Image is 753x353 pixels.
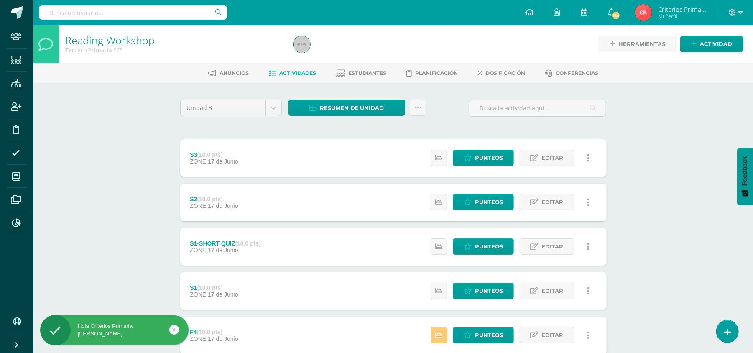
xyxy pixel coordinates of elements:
span: 17 de Junio [208,291,238,298]
strong: (10.0 pts) [197,196,223,202]
a: Resumen de unidad [288,100,405,116]
input: Busca la actividad aquí... [469,100,606,116]
a: Punteos [453,283,514,299]
a: Planificación [406,67,458,80]
a: Punteos [453,327,514,343]
span: Punteos [475,283,503,299]
span: Planificación [415,70,458,76]
span: Editar [542,194,564,210]
span: ZONE [190,158,206,165]
a: Herramientas [599,36,676,52]
div: S3 [190,151,238,158]
div: S1 [190,284,238,291]
a: Conferencias [545,67,598,80]
span: Punteos [475,194,503,210]
a: Punteos [453,194,514,210]
div: S1-SHORT QUIZ [190,240,261,247]
span: Feedback [741,156,749,186]
span: Conferencias [556,70,598,76]
span: 17 de Junio [208,335,238,342]
span: Punteos [475,327,503,343]
a: Anuncios [208,67,249,80]
span: 17 de Junio [208,158,238,165]
span: Dosificación [485,70,525,76]
h1: Reading Workshop [65,34,283,46]
div: Tercero Primaria 'C' [65,46,283,54]
span: Actividades [279,70,316,76]
a: Actividad [680,36,743,52]
span: 114 [611,11,620,20]
span: Anuncios [220,70,249,76]
a: Unidad 3 [181,100,281,116]
img: 45x45 [294,36,310,53]
span: Actividad [700,36,732,52]
a: Estudiantes [336,67,386,80]
span: Editar [542,327,564,343]
a: Punteos [453,150,514,166]
span: Mi Perfil [658,13,708,20]
a: Reading Workshop [65,33,155,47]
strong: (10.0 pts) [197,284,223,291]
span: Estudiantes [348,70,386,76]
a: Actividades [269,67,316,80]
div: F4 [190,329,238,335]
img: 42b31e381e1bcf599d8a02dbc9c6d5f6.png [635,4,652,21]
input: Busca un usuario... [39,5,227,20]
span: ZONE [190,247,206,253]
div: S2 [190,196,238,202]
strong: (10.0 pts) [235,240,261,247]
span: Punteos [475,239,503,254]
span: Herramientas [618,36,665,52]
strong: (10.0 pts) [197,329,222,335]
span: Editar [542,239,564,254]
div: Hola Criterios Primaria, [PERSON_NAME]! [40,322,189,338]
span: Criterios Primaria [658,5,708,13]
a: Punteos [453,238,514,255]
a: Dosificación [478,67,525,80]
span: Editar [542,283,564,299]
span: 17 de Junio [208,247,238,253]
span: Editar [542,150,564,166]
span: ZONE [190,202,206,209]
span: 17 de Junio [208,202,238,209]
span: Resumen de unidad [320,100,384,116]
button: Feedback - Mostrar encuesta [737,148,753,205]
span: ZONE [190,291,206,298]
span: Punteos [475,150,503,166]
span: Unidad 3 [187,100,259,116]
strong: (10.0 pts) [197,151,223,158]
